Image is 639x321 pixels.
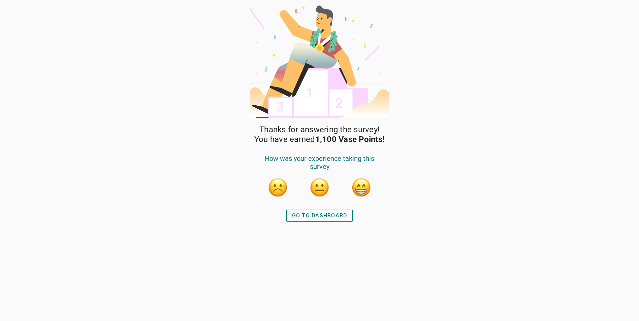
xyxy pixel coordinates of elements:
[257,154,382,177] div: How was your experience taking this survey
[315,135,385,144] strong: 1,100 Vase Points!
[286,210,353,222] button: GO TO DASHBOARD
[292,212,347,220] div: GO TO DASHBOARD
[259,125,380,135] span: Thanks for answering the survey!
[254,135,385,144] span: You have earned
